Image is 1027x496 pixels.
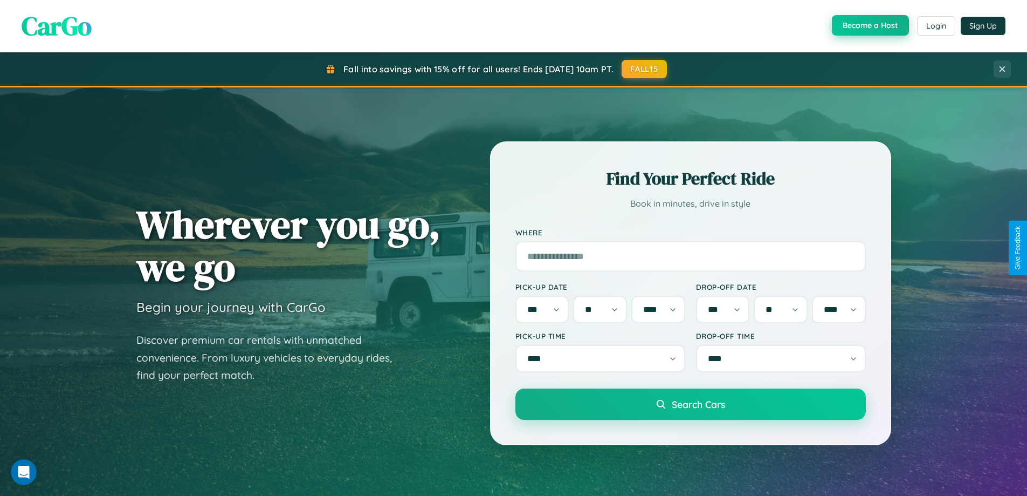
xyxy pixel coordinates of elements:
button: Search Cars [515,389,866,420]
h3: Begin your journey with CarGo [136,299,326,315]
label: Pick-up Time [515,331,685,341]
h1: Wherever you go, we go [136,203,440,288]
p: Book in minutes, drive in style [515,196,866,212]
button: Sign Up [961,17,1005,35]
span: CarGo [22,8,92,44]
button: Become a Host [832,15,909,36]
button: Login [917,16,955,36]
label: Drop-off Time [696,331,866,341]
div: Give Feedback [1014,226,1022,270]
h2: Find Your Perfect Ride [515,167,866,191]
label: Where [515,228,866,237]
label: Drop-off Date [696,282,866,291]
iframe: Intercom live chat [11,459,37,485]
p: Discover premium car rentals with unmatched convenience. From luxury vehicles to everyday rides, ... [136,331,406,384]
span: Search Cars [672,398,725,410]
label: Pick-up Date [515,282,685,291]
button: FALL15 [622,60,667,78]
span: Fall into savings with 15% off for all users! Ends [DATE] 10am PT. [343,64,614,74]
